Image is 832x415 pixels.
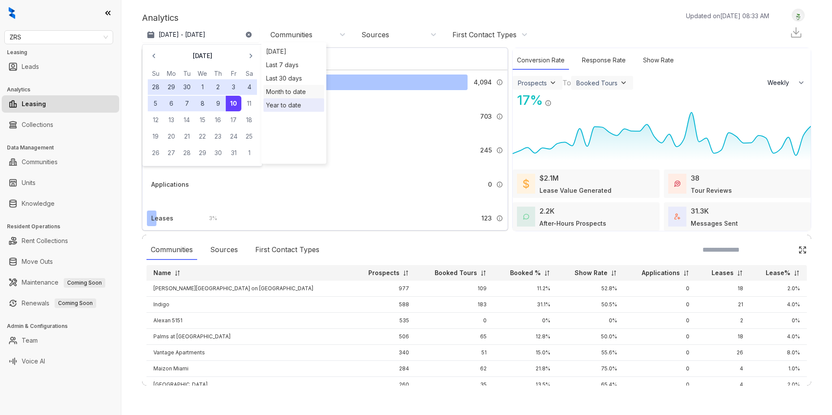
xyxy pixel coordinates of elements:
td: 2 [696,313,750,329]
td: 0 [624,361,696,377]
button: 30 [210,145,226,161]
span: Coming Soon [64,278,105,288]
td: 75.0% [557,361,624,377]
img: sorting [174,270,181,276]
button: 18 [241,112,257,128]
img: Download [790,26,803,39]
div: Last 7 days [263,58,324,71]
p: [DATE] - [DATE] [159,30,205,39]
div: Messages Sent [691,219,738,228]
td: 65 [416,329,494,345]
h3: Analytics [7,86,121,94]
td: 0% [750,313,807,329]
td: 506 [351,329,416,345]
span: 245 [480,146,492,155]
button: 15 [195,112,210,128]
div: First Contact Types [251,240,324,260]
img: SearchIcon [780,246,787,253]
li: Leads [2,58,119,75]
td: 4.0% [750,329,807,345]
p: Booked Tours [435,269,477,277]
button: 14 [179,112,195,128]
img: TourReviews [674,181,680,187]
div: Applications [151,180,189,189]
div: $2.1M [539,173,559,183]
button: 26 [148,145,163,161]
td: Indigo [146,297,351,313]
td: 0% [494,313,557,329]
img: Info [496,147,503,154]
img: sorting [737,270,743,276]
li: Team [2,332,119,349]
a: Voice AI [22,353,45,370]
p: Applications [642,269,680,277]
div: Last 30 days [263,71,324,85]
td: Palms at [GEOGRAPHIC_DATA] [146,329,351,345]
button: 13 [163,112,179,128]
td: 260 [351,377,416,393]
th: Saturday [241,69,257,78]
td: 50.5% [557,297,624,313]
a: Team [22,332,38,349]
button: 5 [148,96,163,111]
li: Rent Collections [2,232,119,250]
td: 8.0% [750,345,807,361]
div: Leases [151,214,173,223]
td: 35 [416,377,494,393]
img: sorting [683,270,689,276]
img: LeaseValue [523,178,529,189]
td: 0 [624,281,696,297]
div: Communities [146,240,197,260]
button: 23 [210,129,226,144]
div: 3 % [200,214,217,223]
button: 19 [148,129,163,144]
td: 62 [416,361,494,377]
td: 0 [624,377,696,393]
div: Sources [361,30,389,39]
button: [DATE] - [DATE] [142,27,259,42]
div: Response Rate [578,51,630,70]
td: 11.2% [494,281,557,297]
td: Maizon Miami [146,361,351,377]
span: 4,094 [474,78,492,87]
td: 4 [696,377,750,393]
button: 9 [210,96,226,111]
button: 2 [210,79,226,95]
p: [DATE] [192,52,212,60]
button: 17 [226,112,241,128]
img: sorting [480,270,487,276]
th: Friday [226,69,241,78]
td: 284 [351,361,416,377]
a: Communities [22,153,58,171]
button: 8 [195,96,210,111]
div: Conversion Rate [513,51,569,70]
div: Booked Tours [576,79,617,87]
img: Info [496,79,503,86]
div: Year to date [266,101,322,110]
td: 31.1% [494,297,557,313]
img: UserAvatar [792,11,804,20]
td: 52.8% [557,281,624,297]
div: 31.3K [691,206,709,216]
p: Prospects [368,269,400,277]
span: 123 [481,214,492,223]
button: 24 [226,129,241,144]
p: Lease% [766,269,790,277]
td: 183 [416,297,494,313]
td: 588 [351,297,416,313]
button: 4 [241,79,257,95]
li: Leasing [2,95,119,113]
button: 22 [195,129,210,144]
li: Units [2,174,119,191]
div: 38 [691,173,699,183]
td: 1.0% [750,361,807,377]
button: 25 [241,129,257,144]
td: 2.0% [750,377,807,393]
button: 16 [210,112,226,128]
img: sorting [544,270,550,276]
button: 29 [163,79,179,95]
div: To [562,78,571,88]
li: Communities [2,153,119,171]
div: Show Rate [639,51,678,70]
td: 2.0% [750,281,807,297]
